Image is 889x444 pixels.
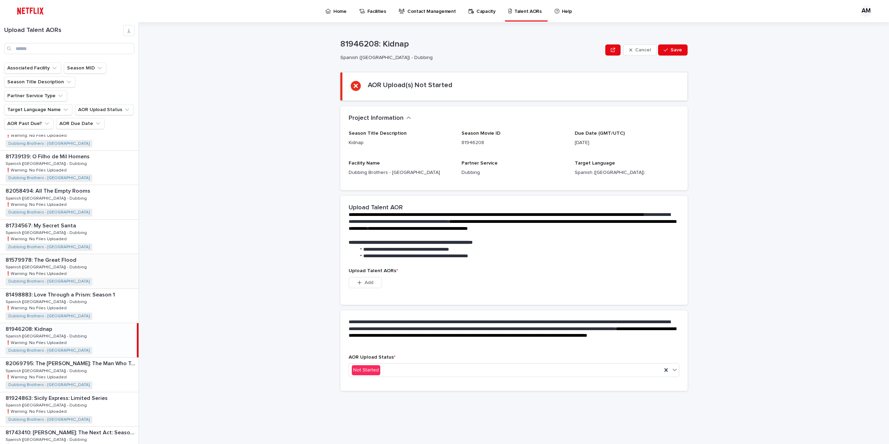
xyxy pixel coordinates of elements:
p: ❗️Warning: No Files Uploaded [6,408,68,414]
p: ❗️Warning: No Files Uploaded [6,270,68,276]
button: AOR Past Due? [4,118,53,129]
p: Spanish ([GEOGRAPHIC_DATA]) - Dubbing [6,298,88,304]
p: Spanish ([GEOGRAPHIC_DATA]) - Dubbing [340,55,600,61]
button: Season MID [64,62,106,74]
p: 81734567: My Secret Santa [6,221,77,229]
button: Partner Service Type [4,90,67,101]
span: Upload Talent AORs [349,268,398,273]
p: 81924863: Sicily Express: Limited Series [6,394,109,402]
p: 81739139: O Filho de Mil Homens [6,152,91,160]
h2: Project Information [349,115,404,122]
p: Kidnap [349,139,453,146]
div: AM [861,6,872,17]
a: Dubbing Brothers - [GEOGRAPHIC_DATA] [8,383,90,387]
span: Season Title Description [349,131,407,136]
p: 81946208: Kidnap [6,325,53,333]
a: Dubbing Brothers - [GEOGRAPHIC_DATA] [8,141,90,146]
span: Due Date (GMT/UTC) [575,131,625,136]
p: ❗️Warning: No Files Uploaded [6,132,68,138]
p: ❗️Warning: No Files Uploaded [6,235,68,242]
p: Spanish ([GEOGRAPHIC_DATA]) - Dubbing [6,195,88,201]
button: Target Language Name [4,104,72,115]
span: Cancel [635,48,651,52]
p: ❗️Warning: No Files Uploaded [6,374,68,380]
a: Dubbing Brothers - [GEOGRAPHIC_DATA] [8,417,90,422]
button: Add [349,277,382,288]
a: Dubbing Brothers - [GEOGRAPHIC_DATA] [8,314,90,319]
p: ❗️Warning: No Files Uploaded [6,339,68,345]
button: Season Title Description [4,76,75,87]
span: Save [671,48,682,52]
button: Cancel [623,44,657,56]
p: 81743410: [PERSON_NAME]: The Next Act: Season 1 [6,428,137,436]
p: [DATE] [575,139,679,146]
button: AOR Upload Status [75,104,134,115]
p: ❗️Warning: No Files Uploaded [6,304,68,311]
span: Target Language [575,161,615,166]
button: Associated Facility [4,62,61,74]
a: Dubbing Brothers - [GEOGRAPHIC_DATA] [8,245,90,250]
p: Spanish ([GEOGRAPHIC_DATA]) - Dubbing [6,160,88,166]
button: AOR Due Date [56,118,105,129]
p: Spanish ([GEOGRAPHIC_DATA]) - Dubbing [6,402,88,408]
p: 81498883: Love Through a Prism: Season 1 [6,290,116,298]
p: ❗️Warning: No Files Uploaded [6,167,68,173]
p: 81946208: Kidnap [340,39,603,49]
p: Spanish ([GEOGRAPHIC_DATA]) - Dubbing [6,333,88,339]
h1: Upload Talent AORs [4,27,123,34]
input: Search [4,43,134,54]
div: Not Started [352,365,380,375]
p: 82069795: The Stringer: The Man Who Took The Photo [6,359,137,367]
p: 81946208 [462,139,566,146]
h2: AOR Upload(s) Not Started [368,81,452,89]
img: ifQbXi3ZQGMSEF7WDB7W [14,4,47,18]
span: Season Movie ID [462,131,500,136]
p: Dubbing Brothers - [GEOGRAPHIC_DATA] [349,169,453,176]
h2: Upload Talent AOR [349,204,403,212]
button: Project Information [349,115,411,122]
p: Spanish ([GEOGRAPHIC_DATA]) [575,169,679,176]
p: Spanish ([GEOGRAPHIC_DATA]) - Dubbing [6,367,88,374]
a: Dubbing Brothers - [GEOGRAPHIC_DATA] [8,279,90,284]
p: 81579978: The Great Flood [6,255,78,263]
p: ❗️Warning: No Files Uploaded [6,201,68,207]
button: Save [658,44,688,56]
p: 82058494: All The Empty Rooms [6,186,92,194]
a: Dubbing Brothers - [GEOGRAPHIC_DATA] [8,210,90,215]
p: Spanish ([GEOGRAPHIC_DATA]) - Dubbing [6,229,88,235]
a: Dubbing Brothers - [GEOGRAPHIC_DATA] [8,176,90,181]
p: Spanish ([GEOGRAPHIC_DATA]) - Dubbing [6,436,88,442]
span: Add [365,280,373,285]
p: Spanish ([GEOGRAPHIC_DATA]) - Dubbing [6,263,88,270]
span: Facility Name [349,161,380,166]
p: Dubbing [462,169,566,176]
span: Partner Service [462,161,498,166]
span: AOR Upload Status [349,355,396,360]
a: Dubbing Brothers - [GEOGRAPHIC_DATA] [8,348,90,353]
